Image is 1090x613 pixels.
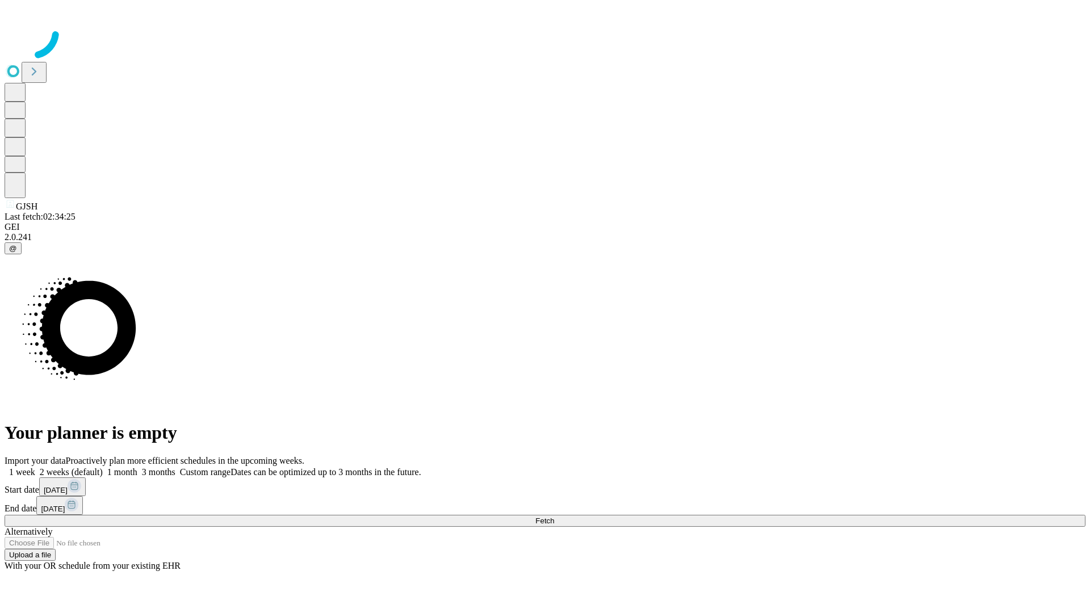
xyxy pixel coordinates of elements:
[5,561,181,570] span: With your OR schedule from your existing EHR
[9,467,35,477] span: 1 week
[16,201,37,211] span: GJSH
[5,456,66,465] span: Import your data
[5,496,1085,515] div: End date
[9,244,17,253] span: @
[66,456,304,465] span: Proactively plan more efficient schedules in the upcoming weeks.
[142,467,175,477] span: 3 months
[40,467,103,477] span: 2 weeks (default)
[5,212,76,221] span: Last fetch: 02:34:25
[41,505,65,513] span: [DATE]
[5,222,1085,232] div: GEI
[5,515,1085,527] button: Fetch
[107,467,137,477] span: 1 month
[5,422,1085,443] h1: Your planner is empty
[5,477,1085,496] div: Start date
[5,527,52,536] span: Alternatively
[44,486,68,494] span: [DATE]
[39,477,86,496] button: [DATE]
[535,517,554,525] span: Fetch
[5,549,56,561] button: Upload a file
[180,467,230,477] span: Custom range
[36,496,83,515] button: [DATE]
[5,232,1085,242] div: 2.0.241
[5,242,22,254] button: @
[230,467,421,477] span: Dates can be optimized up to 3 months in the future.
